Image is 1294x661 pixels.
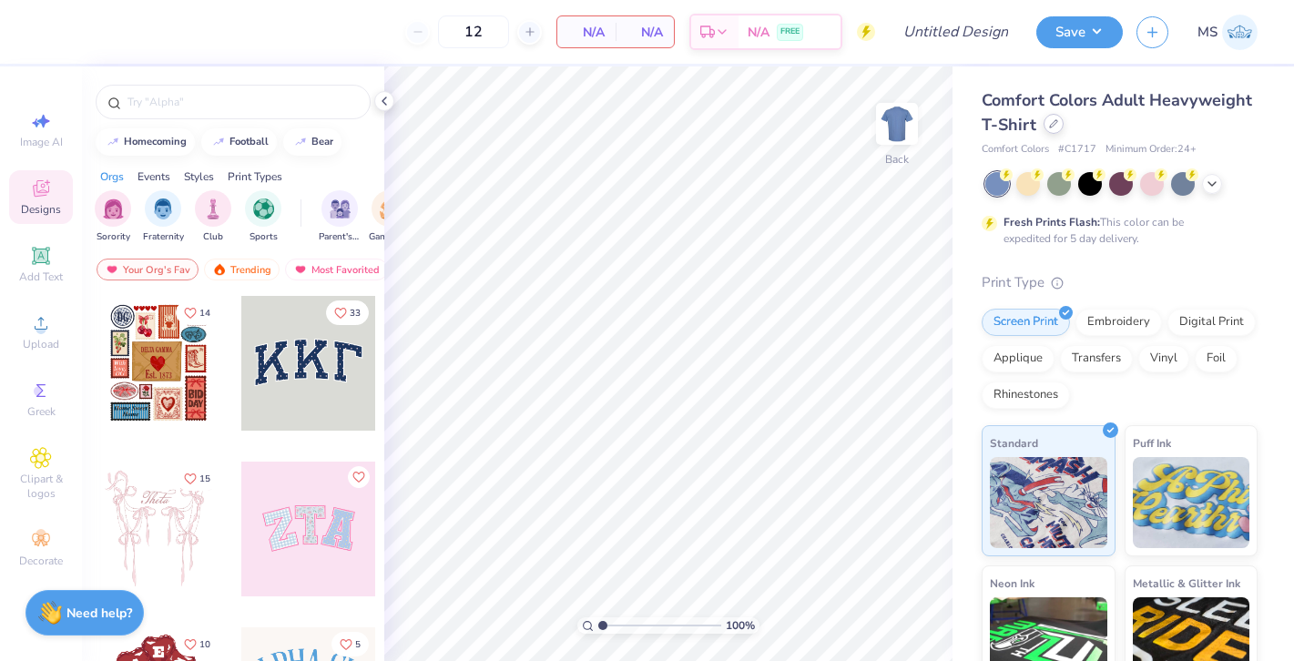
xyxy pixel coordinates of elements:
div: filter for Parent's Weekend [319,190,361,244]
span: 33 [350,309,361,318]
img: Sorority Image [103,198,124,219]
span: Fraternity [143,230,184,244]
span: N/A [627,23,663,42]
div: Orgs [100,168,124,185]
img: Fraternity Image [153,198,173,219]
a: MS [1197,15,1258,50]
img: Club Image [203,198,223,219]
span: Standard [990,433,1038,453]
button: filter button [369,190,411,244]
span: 100 % [726,617,755,634]
div: Applique [982,345,1055,372]
span: Image AI [20,135,63,149]
span: 5 [355,640,361,649]
div: Events [138,168,170,185]
div: Styles [184,168,214,185]
div: Back [885,151,909,168]
span: # C1717 [1058,142,1096,158]
span: Club [203,230,223,244]
button: filter button [195,190,231,244]
span: Decorate [19,554,63,568]
button: filter button [245,190,281,244]
span: Sports [250,230,278,244]
div: Digital Print [1167,309,1256,336]
span: Parent's Weekend [319,230,361,244]
span: Puff Ink [1133,433,1171,453]
div: filter for Sorority [95,190,131,244]
img: trend_line.gif [106,137,120,147]
div: Vinyl [1138,345,1189,372]
div: football [229,137,269,147]
strong: Need help? [66,605,132,622]
img: Game Day Image [380,198,401,219]
button: Like [176,466,219,491]
span: 15 [199,474,210,483]
button: Save [1036,16,1123,48]
input: – – [438,15,509,48]
button: homecoming [96,128,195,156]
div: Most Favorited [285,259,388,280]
strong: Fresh Prints Flash: [1004,215,1100,229]
span: Minimum Order: 24 + [1106,142,1197,158]
button: Like [348,466,370,488]
span: Upload [23,337,59,351]
div: filter for Game Day [369,190,411,244]
button: Like [176,632,219,656]
img: trending.gif [212,263,227,276]
div: filter for Club [195,190,231,244]
span: Sorority [97,230,130,244]
span: 14 [199,309,210,318]
div: homecoming [124,137,187,147]
span: 10 [199,640,210,649]
img: Standard [990,457,1107,548]
button: filter button [95,190,131,244]
span: Comfort Colors Adult Heavyweight T-Shirt [982,89,1252,136]
div: Embroidery [1075,309,1162,336]
input: Untitled Design [889,14,1023,50]
img: Madeline Schoner [1222,15,1258,50]
span: MS [1197,22,1218,43]
img: Puff Ink [1133,457,1250,548]
span: N/A [568,23,605,42]
div: Transfers [1060,345,1133,372]
div: Trending [204,259,280,280]
span: Greek [27,404,56,419]
button: Like [331,632,369,656]
button: Like [326,300,369,325]
span: Neon Ink [990,574,1034,593]
span: Game Day [369,230,411,244]
span: Clipart & logos [9,472,73,501]
img: trend_line.gif [293,137,308,147]
div: Print Types [228,168,282,185]
button: filter button [319,190,361,244]
img: most_fav.gif [293,263,308,276]
span: Add Text [19,269,63,284]
div: Rhinestones [982,381,1070,409]
div: Your Org's Fav [97,259,199,280]
span: Designs [21,202,61,217]
span: FREE [780,25,800,38]
div: Print Type [982,272,1258,293]
button: Like [176,300,219,325]
div: Screen Print [982,309,1070,336]
input: Try "Alpha" [126,93,359,111]
button: bear [283,128,341,156]
img: Sports Image [253,198,274,219]
button: football [201,128,277,156]
div: bear [311,137,333,147]
img: Parent's Weekend Image [330,198,351,219]
img: trend_line.gif [211,137,226,147]
span: Metallic & Glitter Ink [1133,574,1240,593]
button: filter button [143,190,184,244]
div: filter for Sports [245,190,281,244]
div: This color can be expedited for 5 day delivery. [1004,214,1228,247]
span: N/A [748,23,769,42]
span: Comfort Colors [982,142,1049,158]
div: filter for Fraternity [143,190,184,244]
img: Back [879,106,915,142]
img: most_fav.gif [105,263,119,276]
div: Foil [1195,345,1238,372]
